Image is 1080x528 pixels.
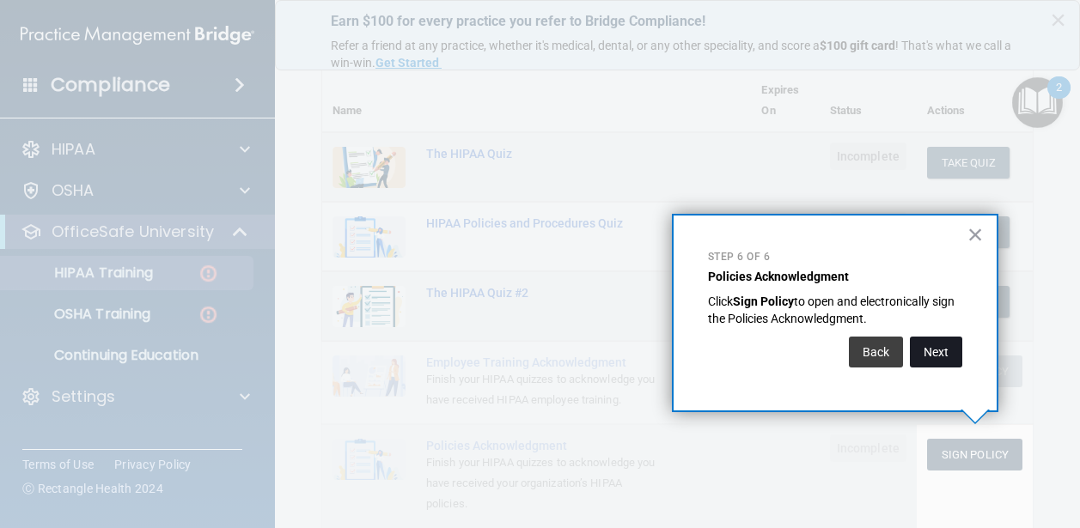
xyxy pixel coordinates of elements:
strong: Sign Policy [733,294,794,308]
p: Step 6 of 6 [708,250,962,264]
button: Sign Policy [927,439,1022,470]
span: Click [708,294,733,308]
strong: Policies Acknowledgment [708,270,849,283]
button: Close [967,221,984,248]
span: to open and electronically sign the Policies Acknowledgment. [708,294,957,325]
button: Next [910,337,962,367]
button: Back [849,337,903,367]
